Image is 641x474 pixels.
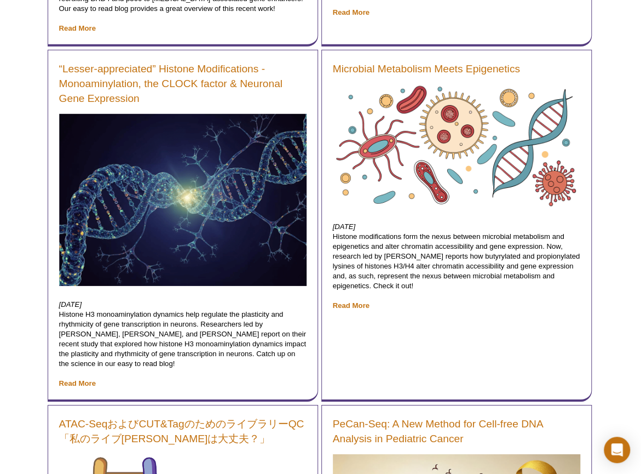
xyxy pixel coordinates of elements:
a: PeCan-Seq: A New Method for Cell-free DNA Analysis in Pediatric Cancer [333,416,580,446]
a: ATAC-SeqおよびCUT&TagのためのライブラリーQC「私のライブ[PERSON_NAME]は大丈夫？」 [59,416,307,446]
a: Read More [333,301,369,310]
a: “Lesser-appreciated” Histone Modifications - Monoaminylation, the CLOCK factor & Neuronal Gene Ex... [59,61,307,106]
a: Read More [333,8,369,16]
img: DNA Modifications [59,114,307,286]
p: Histone H3 monoaminylation dynamics help regulate the plasticity and rhythmicity of gene transcri... [59,300,307,389]
a: Read More [59,24,96,32]
p: Histone modifications form the nexus between microbial metabolism and epigenetics and alter chrom... [333,222,580,311]
em: [DATE] [333,222,356,231]
img: Microbes [333,84,580,208]
a: Microbial Metabolism Meets Epigenetics [333,61,520,76]
a: Read More [59,379,96,387]
div: Open Intercom Messenger [604,437,630,463]
em: [DATE] [59,300,82,309]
